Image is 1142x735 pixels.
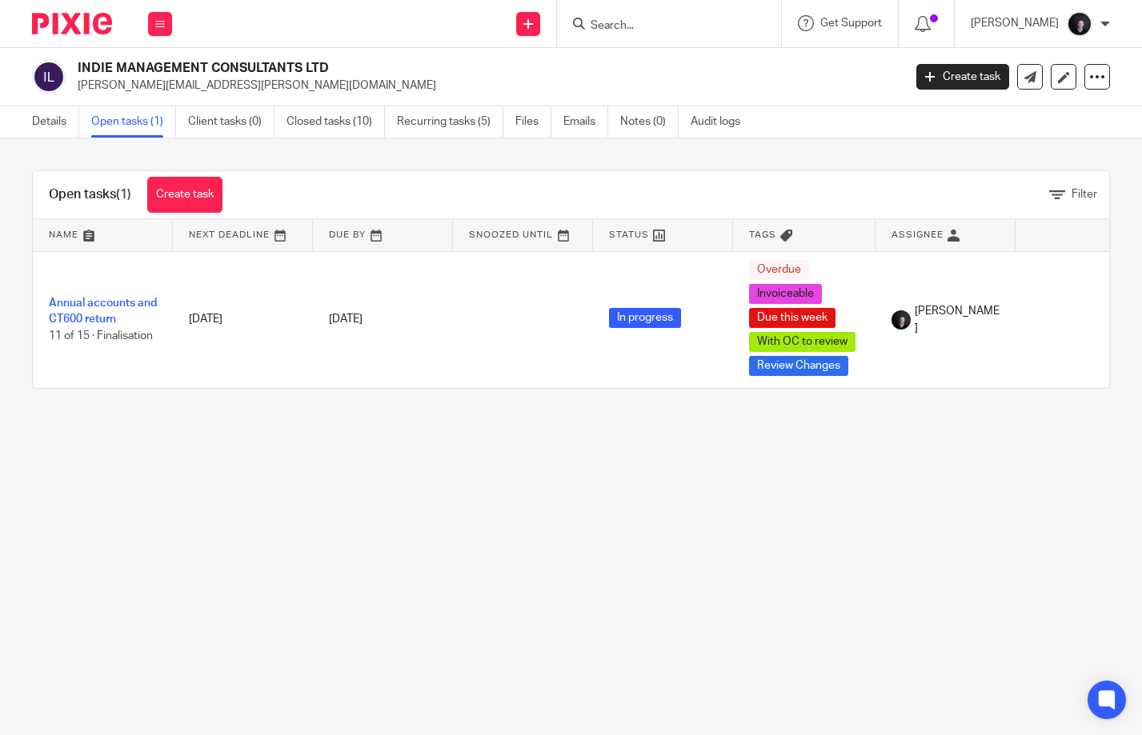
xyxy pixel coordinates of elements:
[287,106,385,138] a: Closed tasks (10)
[32,60,66,94] img: svg%3E
[515,106,551,138] a: Files
[620,106,679,138] a: Notes (0)
[749,260,809,280] span: Overdue
[589,19,733,34] input: Search
[188,106,274,138] a: Client tasks (0)
[173,251,313,388] td: [DATE]
[820,18,882,29] span: Get Support
[49,330,153,342] span: 11 of 15 · Finalisation
[49,298,157,325] a: Annual accounts and CT600 return
[563,106,608,138] a: Emails
[609,230,649,239] span: Status
[749,356,848,376] span: Review Changes
[32,13,112,34] img: Pixie
[749,308,835,328] span: Due this week
[609,308,681,328] span: In progress
[749,284,822,304] span: Invoiceable
[892,310,911,330] img: 455A2509.jpg
[91,106,176,138] a: Open tasks (1)
[116,188,131,201] span: (1)
[749,230,776,239] span: Tags
[147,177,222,213] a: Create task
[32,106,79,138] a: Details
[749,332,855,352] span: With OC to review
[397,106,503,138] a: Recurring tasks (5)
[691,106,752,138] a: Audit logs
[915,303,1000,336] span: [PERSON_NAME]
[78,60,729,77] h2: INDIE MANAGEMENT CONSULTANTS LTD
[1067,11,1092,37] img: 455A2509.jpg
[329,314,363,325] span: [DATE]
[469,230,553,239] span: Snoozed Until
[49,186,131,203] h1: Open tasks
[78,78,892,94] p: [PERSON_NAME][EMAIL_ADDRESS][PERSON_NAME][DOMAIN_NAME]
[1072,189,1097,200] span: Filter
[971,15,1059,31] p: [PERSON_NAME]
[916,64,1009,90] a: Create task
